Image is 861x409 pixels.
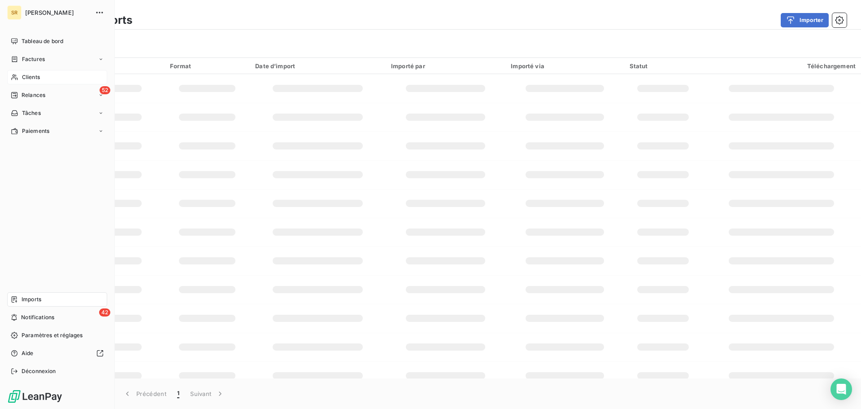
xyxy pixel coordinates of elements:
[22,127,49,135] span: Paiements
[630,62,697,70] div: Statut
[99,308,110,317] span: 42
[7,389,63,404] img: Logo LeanPay
[22,37,63,45] span: Tableau de bord
[831,378,852,400] div: Open Intercom Messenger
[22,331,83,339] span: Paramètres et réglages
[185,384,230,403] button: Suivant
[177,389,179,398] span: 1
[170,62,244,70] div: Format
[7,5,22,20] div: SR
[781,13,829,27] button: Importer
[22,109,41,117] span: Tâches
[255,62,380,70] div: Date d’import
[22,91,45,99] span: Relances
[22,55,45,63] span: Factures
[22,349,34,357] span: Aide
[708,62,856,70] div: Téléchargement
[25,9,90,16] span: [PERSON_NAME]
[511,62,619,70] div: Importé via
[100,86,110,94] span: 52
[117,384,172,403] button: Précédent
[172,384,185,403] button: 1
[22,367,56,375] span: Déconnexion
[22,73,40,81] span: Clients
[391,62,500,70] div: Importé par
[7,346,107,361] a: Aide
[22,295,41,303] span: Imports
[21,313,54,321] span: Notifications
